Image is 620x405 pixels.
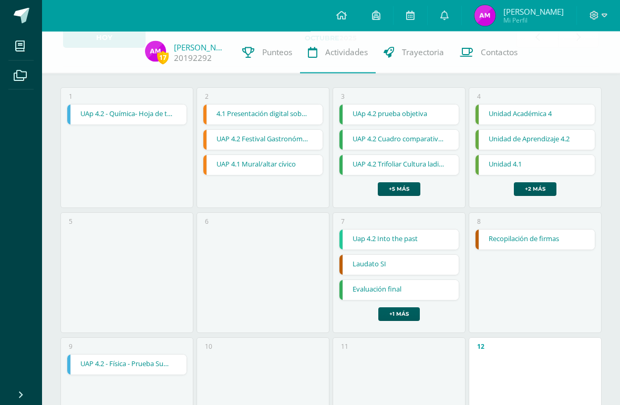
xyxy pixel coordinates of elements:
a: Laudato SI [339,255,458,275]
span: Mi Perfil [503,16,564,25]
a: Trayectoria [376,32,452,74]
div: UAP 4.2 Trifoliar Cultura ladina | Tarea [339,155,459,176]
span: [PERSON_NAME] [503,6,564,17]
div: 8 [477,217,481,226]
a: UAP 4.2 - Física - Prueba Sumativa [67,355,186,375]
span: Actividades [325,47,368,58]
img: 2cc668d6064525937c1694e1e0edfc4a.png [145,41,166,62]
div: UAP 4.1 Mural/altar cívico | Tarea [203,155,323,176]
img: 2cc668d6064525937c1694e1e0edfc4a.png [474,5,495,26]
a: +2 más [514,183,556,196]
a: Uap 4.2 Into the past [339,230,458,250]
div: UAP 4.2 Cuadro comparativo Cultra ladina y Cultura ladina | Tarea [339,130,459,151]
a: UAP 4.1 Mural/altar cívico [203,155,322,175]
div: UAp 4.2 - Química- Hoja de trabajo enlaces y Lewis | Tarea [67,105,187,126]
a: +1 más [378,308,420,321]
div: 2 [205,92,209,101]
div: Unidad de Aprendizaje 4.2 | Examen [475,130,595,151]
div: UAP 4.2 - Física - Prueba Sumativa | Tarea [67,355,187,376]
div: Evaluación final | Tarea [339,280,459,301]
div: 12 [477,342,484,351]
a: UAP 4.2 Cuadro comparativo Cultra ladina y Cultura ladina [339,130,458,150]
div: Uap 4.2 Into the past | Examen [339,230,459,251]
a: +5 más [378,183,420,196]
div: 4.1 Presentación digital sobre Oceanía | Tarea [203,105,323,126]
a: Punteos [234,32,300,74]
div: 7 [341,217,345,226]
div: Recopilación de firmas | Tarea [475,230,595,251]
div: 3 [341,92,345,101]
a: Recopilación de firmas [476,230,594,250]
div: 9 [69,342,73,351]
span: Punteos [262,47,292,58]
div: UAp 4.2 prueba objetiva | Tarea [339,105,459,126]
a: UAp 4.2 - Química- Hoja de trabajo enlaces y [PERSON_NAME] [67,105,186,125]
div: Unidad 4.1 | Examen [475,155,595,176]
span: Trayectoria [402,47,444,58]
div: 6 [205,217,209,226]
a: UAP 4.2 Trifoliar Cultura ladina [339,155,458,175]
div: Unidad Académica 4 | Examen [475,105,595,126]
a: Evaluación final [339,281,458,300]
a: 4.1 Presentación digital sobre Oceanía [203,105,322,125]
div: 1 [69,92,73,101]
a: UAP 4.2 Festival Gastronómico [203,130,322,150]
a: Contactos [452,32,525,74]
div: 11 [341,342,348,351]
a: [PERSON_NAME] [174,42,226,53]
a: Actividades [300,32,376,74]
div: Laudato SI | Tarea [339,255,459,276]
div: 4 [477,92,481,101]
div: 10 [205,342,212,351]
span: 17 [157,51,169,64]
div: UAP 4.2 Festival Gastronómico | Tarea [203,130,323,151]
div: 5 [69,217,73,226]
a: UAp 4.2 prueba objetiva [339,105,458,125]
span: Contactos [481,47,518,58]
a: Unidad de Aprendizaje 4.2 [476,130,594,150]
a: 20192292 [174,53,212,64]
a: Unidad 4.1 [476,155,594,175]
a: Unidad Académica 4 [476,105,594,125]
